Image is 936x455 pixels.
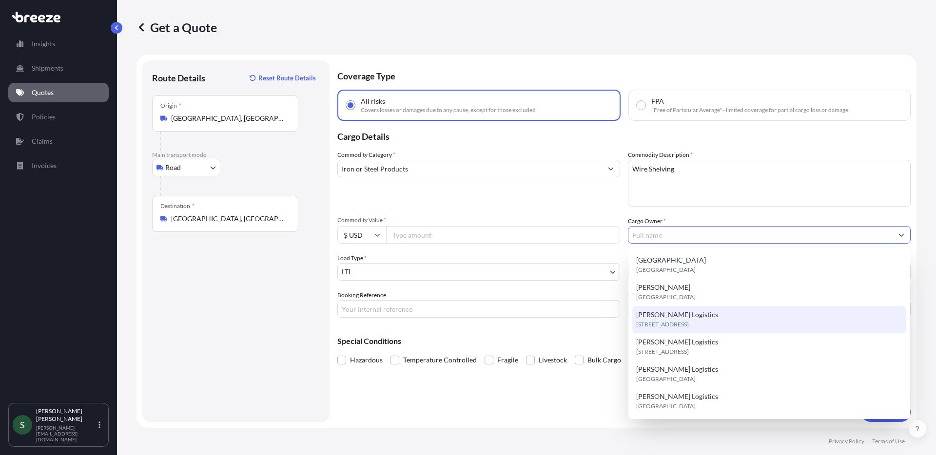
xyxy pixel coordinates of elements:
span: Commodity Value [337,216,620,224]
span: "Free of Particular Average" - limited coverage for partial cargo loss or damage [651,106,848,114]
p: Privacy Policy [829,437,864,445]
span: [PERSON_NAME] [636,283,690,292]
span: Load Type [337,253,367,263]
label: Commodity Description [628,150,693,160]
span: [GEOGRAPHIC_DATA] [636,401,696,411]
label: Cargo Owner [628,216,666,226]
span: [GEOGRAPHIC_DATA] [636,292,696,302]
p: Special Conditions [337,337,911,345]
input: Your internal reference [337,300,620,318]
label: Booking Reference [337,290,386,300]
span: [GEOGRAPHIC_DATA] [636,374,696,384]
span: [PERSON_NAME] Logistics [636,310,718,320]
span: Hazardous [350,353,383,367]
span: [PERSON_NAME] Logistics [636,364,718,374]
span: [GEOGRAPHIC_DATA] [636,265,696,275]
p: [PERSON_NAME][EMAIL_ADDRESS][DOMAIN_NAME] [36,425,97,442]
p: Terms of Use [872,437,905,445]
p: Claims [32,136,53,146]
p: Policies [32,112,56,122]
button: Show suggestions [893,226,910,244]
input: Origin [171,114,286,123]
span: All risks [361,96,385,106]
p: Insights [32,39,55,49]
p: Shipments [32,63,63,73]
span: S [20,420,25,430]
label: Commodity Category [337,150,395,160]
span: [PERSON_NAME] Logistics [636,392,718,401]
p: Get a Quote [136,19,217,35]
span: Freight Cost [628,253,911,261]
p: Main transport mode [152,151,320,159]
span: [GEOGRAPHIC_DATA] [636,255,706,265]
span: Road [165,163,181,172]
span: Bulk Cargo [587,353,621,367]
button: Show suggestions [602,160,620,177]
span: LTL [342,267,352,277]
span: Fragile [497,353,518,367]
div: Suggestions [632,251,906,415]
p: Coverage Type [337,60,911,90]
p: Cargo Details [337,121,911,150]
div: Destination [160,202,195,210]
span: [STREET_ADDRESS] [636,347,689,357]
input: Destination [171,214,286,224]
div: Origin [160,102,181,110]
p: Reset Route Details [258,73,316,83]
input: Enter name [628,300,911,318]
label: Carrier Name [628,290,663,300]
p: Route Details [152,72,205,84]
input: Select a commodity type [338,160,602,177]
input: Type amount [386,226,620,244]
input: Full name [628,226,893,244]
span: FPA [651,96,664,106]
span: [STREET_ADDRESS] [636,320,689,329]
span: [PERSON_NAME] Logistics [636,337,718,347]
button: Select transport [152,159,220,176]
span: Covers losses or damages due to any cause, except for those excluded [361,106,536,114]
p: [PERSON_NAME] [PERSON_NAME] [36,407,97,423]
p: Invoices [32,161,57,171]
span: Temperature Controlled [403,353,477,367]
span: Livestock [539,353,567,367]
p: Quotes [32,88,54,97]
